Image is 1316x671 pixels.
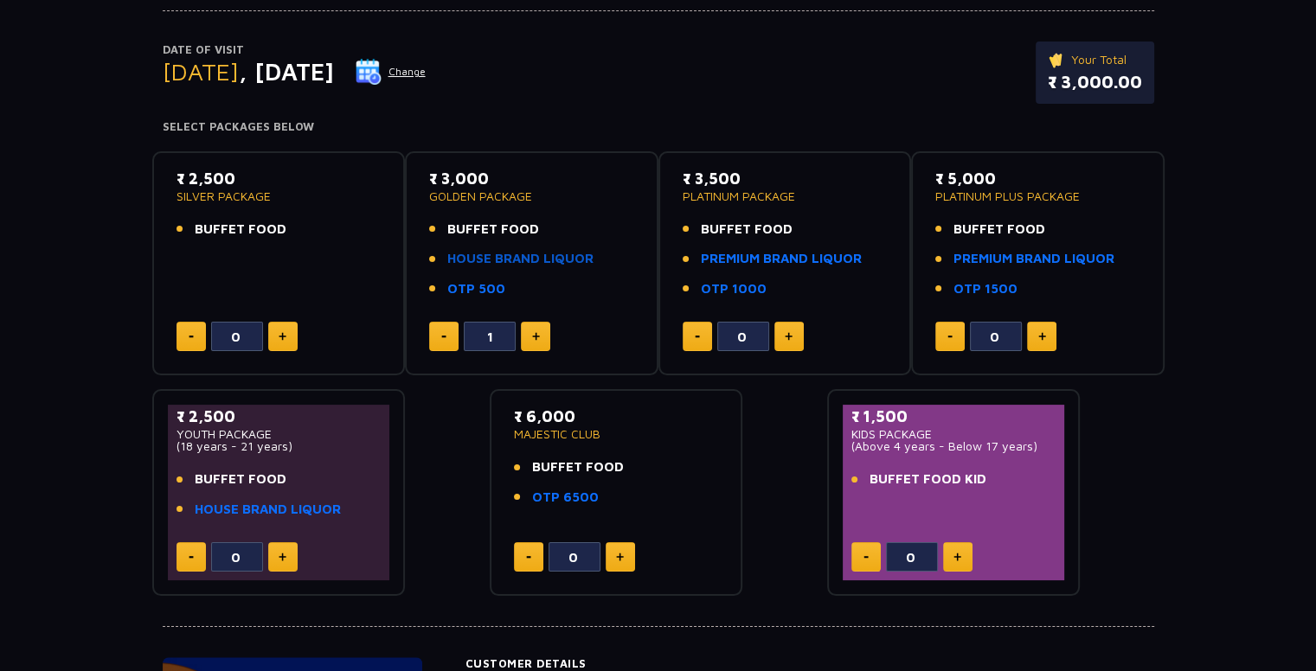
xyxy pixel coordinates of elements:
[947,335,953,338] img: minus
[683,167,888,190] p: ₹ 3,500
[163,120,1154,134] h4: Select Packages Below
[163,42,427,59] p: Date of Visit
[532,457,624,477] span: BUFFET FOOD
[195,500,341,520] a: HOUSE BRAND LIQUOR
[851,405,1056,428] p: ₹ 1,500
[532,332,540,341] img: plus
[701,220,793,240] span: BUFFET FOOD
[429,167,634,190] p: ₹ 3,000
[447,249,594,269] a: HOUSE BRAND LIQUOR
[526,556,531,559] img: minus
[851,428,1056,440] p: KIDS PACKAGE
[429,190,634,202] p: GOLDEN PACKAGE
[514,405,719,428] p: ₹ 6,000
[465,657,1154,671] h4: Customer Details
[355,58,427,86] button: Change
[189,335,194,338] img: minus
[447,279,505,299] a: OTP 500
[683,190,888,202] p: PLATINUM PACKAGE
[189,556,194,559] img: minus
[447,220,539,240] span: BUFFET FOOD
[177,190,382,202] p: SILVER PACKAGE
[935,167,1140,190] p: ₹ 5,000
[177,428,382,440] p: YOUTH PACKAGE
[177,440,382,452] p: (18 years - 21 years)
[863,556,869,559] img: minus
[953,553,961,561] img: plus
[163,57,239,86] span: [DATE]
[870,470,986,489] span: BUFFET FOOD KID
[953,249,1114,269] a: PREMIUM BRAND LIQUOR
[532,488,599,508] a: OTP 6500
[785,332,793,341] img: plus
[279,332,286,341] img: plus
[953,279,1017,299] a: OTP 1500
[1048,50,1142,69] p: Your Total
[177,405,382,428] p: ₹ 2,500
[441,335,446,338] img: minus
[1048,69,1142,95] p: ₹ 3,000.00
[851,440,1056,452] p: (Above 4 years - Below 17 years)
[695,335,700,338] img: minus
[279,553,286,561] img: plus
[701,279,767,299] a: OTP 1000
[195,470,286,489] span: BUFFET FOOD
[177,167,382,190] p: ₹ 2,500
[514,428,719,440] p: MAJESTIC CLUB
[701,249,862,269] a: PREMIUM BRAND LIQUOR
[935,190,1140,202] p: PLATINUM PLUS PACKAGE
[616,553,624,561] img: plus
[195,220,286,240] span: BUFFET FOOD
[1048,50,1066,69] img: ticket
[239,57,334,86] span: , [DATE]
[953,220,1045,240] span: BUFFET FOOD
[1038,332,1046,341] img: plus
